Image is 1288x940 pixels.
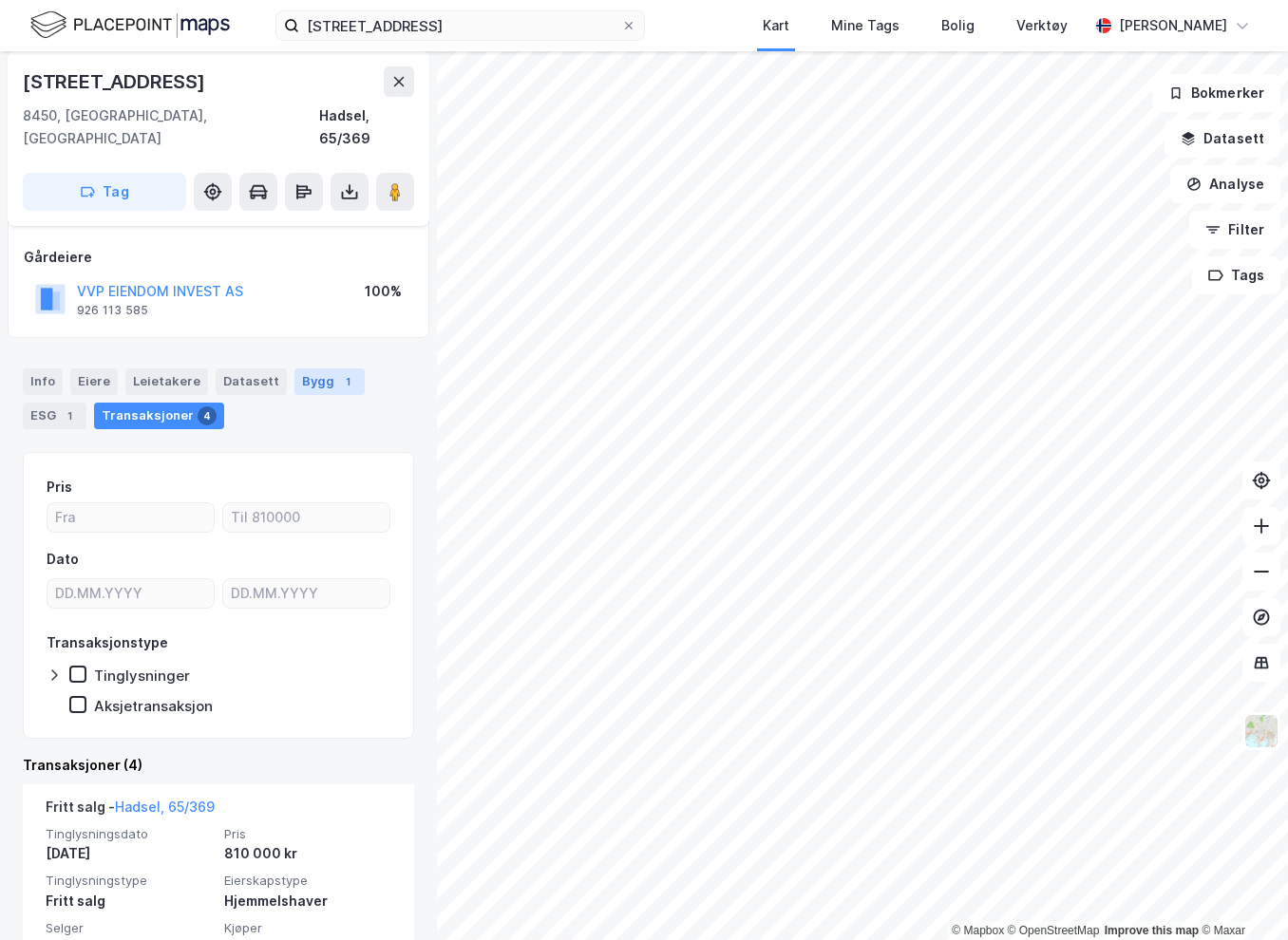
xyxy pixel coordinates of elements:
[23,403,86,429] div: ESG
[831,14,900,37] div: Mine Tags
[952,924,1004,937] a: Mapbox
[224,920,391,936] span: Kjøper
[46,842,213,865] div: [DATE]
[23,173,186,211] button: Tag
[94,697,213,715] div: Aksjetransaksjon
[1243,713,1279,749] img: Z
[224,890,391,912] div: Hjemmelshaver
[198,406,217,425] div: 4
[24,246,413,269] div: Gårdeiere
[224,842,391,865] div: 810 000 kr
[1193,849,1288,940] iframe: Chat Widget
[46,826,213,842] span: Tinglysningsdato
[47,548,79,571] div: Dato
[94,667,190,685] div: Tinglysninger
[299,11,621,40] input: Søk på adresse, matrikkel, gårdeiere, leietakere eller personer
[216,368,287,395] div: Datasett
[70,368,118,395] div: Eiere
[23,66,209,97] div: [STREET_ADDRESS]
[23,754,414,777] div: Transaksjoner (4)
[1165,120,1280,158] button: Datasett
[30,9,230,42] img: logo.f888ab2527a4732fd821a326f86c7f29.svg
[338,372,357,391] div: 1
[294,368,365,395] div: Bygg
[125,368,208,395] div: Leietakere
[223,503,389,532] input: Til 810000
[1119,14,1227,37] div: [PERSON_NAME]
[1008,924,1100,937] a: OpenStreetMap
[23,368,63,395] div: Info
[60,406,79,425] div: 1
[46,890,213,912] div: Fritt salg
[1170,165,1280,203] button: Analyse
[1193,849,1288,940] div: Kontrollprogram for chat
[1152,74,1280,112] button: Bokmerker
[1105,924,1199,937] a: Improve this map
[47,503,214,532] input: Fra
[223,579,389,608] input: DD.MM.YYYY
[46,796,215,826] div: Fritt salg -
[47,476,72,498] div: Pris
[224,873,391,889] span: Eierskapstype
[224,826,391,842] span: Pris
[1192,256,1280,294] button: Tags
[115,799,215,815] a: Hadsel, 65/369
[1016,14,1068,37] div: Verktøy
[319,104,414,150] div: Hadsel, 65/369
[763,14,789,37] div: Kart
[1189,211,1280,249] button: Filter
[47,579,214,608] input: DD.MM.YYYY
[46,873,213,889] span: Tinglysningstype
[941,14,975,37] div: Bolig
[77,303,148,318] div: 926 113 585
[47,631,168,654] div: Transaksjonstype
[365,280,402,303] div: 100%
[94,403,224,429] div: Transaksjoner
[46,920,213,936] span: Selger
[23,104,319,150] div: 8450, [GEOGRAPHIC_DATA], [GEOGRAPHIC_DATA]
